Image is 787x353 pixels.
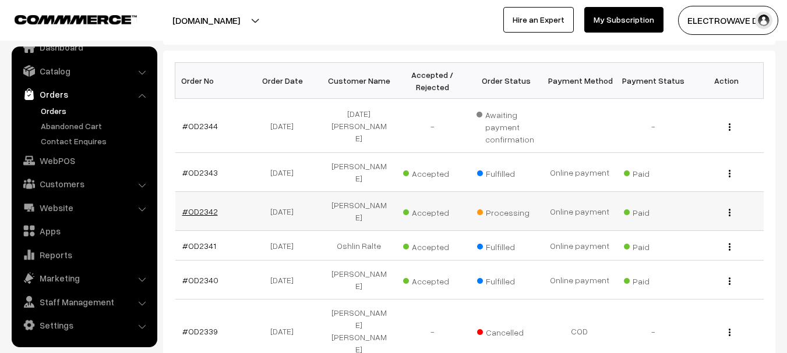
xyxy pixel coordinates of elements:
a: Catalog [15,60,153,81]
a: Website [15,197,153,218]
th: Accepted / Rejected [396,63,469,99]
img: Menu [729,329,730,336]
a: Staff Management [15,291,153,312]
td: [DATE] [249,153,322,192]
img: Menu [729,209,730,216]
span: Accepted [403,204,461,219]
th: Action [690,63,763,99]
a: Hire an Expert [503,7,574,33]
a: Orders [15,84,153,105]
th: Payment Method [543,63,616,99]
td: - [616,99,690,153]
img: Menu [729,170,730,177]
span: Cancelled [477,323,535,338]
span: Paid [624,165,682,180]
a: Dashboard [15,37,153,58]
th: Order No [175,63,249,99]
a: Orders [38,105,153,117]
td: [DATE] [249,99,322,153]
td: Online payment [543,153,616,192]
a: Settings [15,315,153,336]
a: Reports [15,244,153,265]
img: user [755,12,772,29]
a: Customers [15,173,153,194]
span: Paid [624,272,682,287]
button: ELECTROWAVE DE… [678,6,778,35]
a: My Subscription [584,7,664,33]
img: Menu [729,123,730,131]
a: Contact Enquires [38,135,153,147]
span: Accepted [403,165,461,180]
th: Customer Name [322,63,396,99]
span: Accepted [403,238,461,253]
span: Paid [624,204,682,219]
td: [DATE] [249,192,322,231]
a: WebPOS [15,150,153,171]
a: Abandoned Cart [38,120,153,132]
a: #OD2344 [182,121,218,131]
a: Apps [15,220,153,241]
th: Order Status [470,63,543,99]
button: [DOMAIN_NAME] [132,6,281,35]
a: Marketing [15,268,153,288]
td: Online payment [543,231,616,261]
img: Menu [729,277,730,285]
a: #OD2342 [182,206,218,216]
td: [PERSON_NAME] [322,192,396,231]
span: Fulfilled [477,165,535,180]
span: Fulfilled [477,272,535,287]
a: #OD2343 [182,167,218,177]
td: - [396,99,469,153]
img: COMMMERCE [15,15,137,24]
a: #OD2340 [182,275,218,285]
span: Fulfilled [477,238,535,253]
th: Payment Status [616,63,690,99]
a: #OD2339 [182,326,218,336]
img: Menu [729,243,730,251]
td: [DATE] [249,231,322,261]
td: Online payment [543,192,616,231]
td: [PERSON_NAME] [322,153,396,192]
span: Accepted [403,272,461,287]
th: Order Date [249,63,322,99]
span: Paid [624,238,682,253]
a: #OD2341 [182,241,216,251]
td: Online payment [543,261,616,299]
td: [PERSON_NAME] [322,261,396,299]
td: Oshlin Ralte [322,231,396,261]
a: COMMMERCE [15,12,117,26]
span: Processing [477,204,535,219]
td: [DATE][PERSON_NAME] [322,99,396,153]
td: [DATE] [249,261,322,299]
span: Awaiting payment confirmation [477,106,536,145]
